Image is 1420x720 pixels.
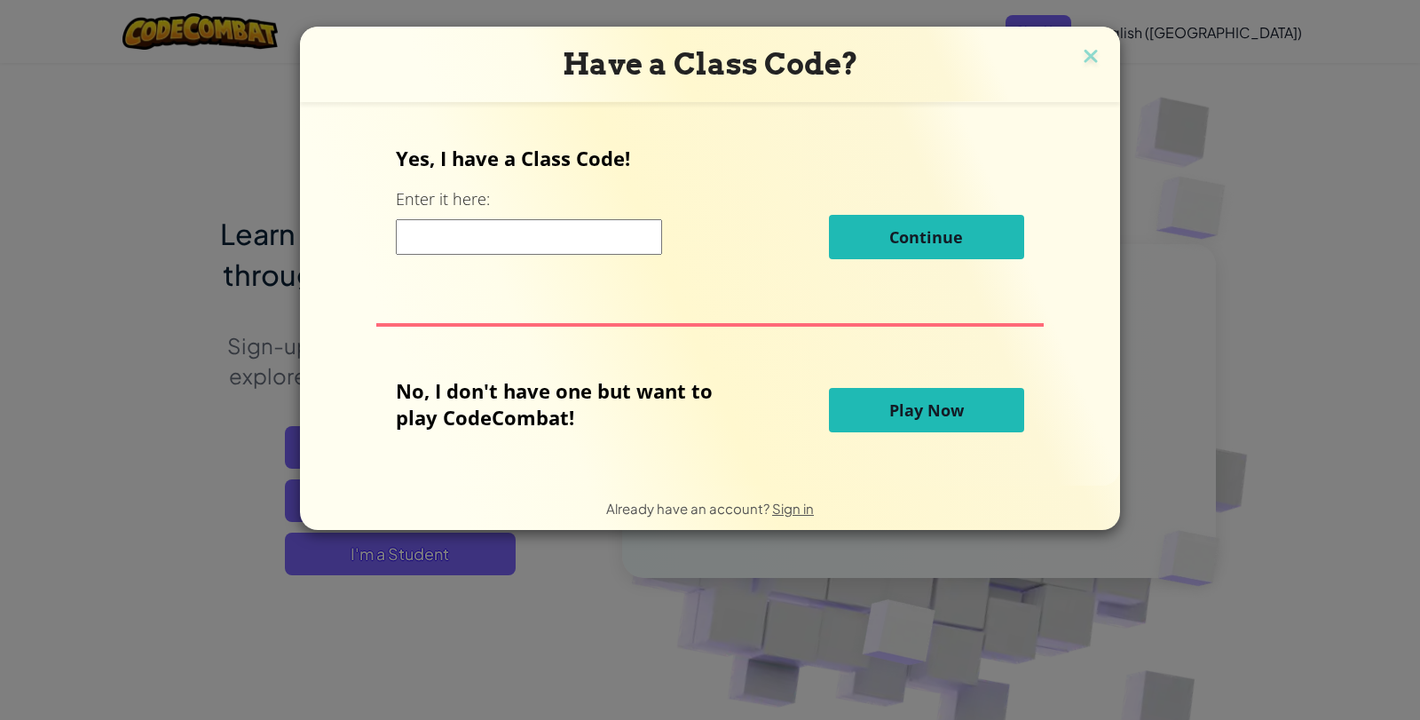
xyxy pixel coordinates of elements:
label: Enter it here: [396,188,490,210]
span: Already have an account? [606,500,772,517]
button: Continue [829,215,1024,259]
span: Have a Class Code? [563,46,858,82]
span: Continue [889,226,963,248]
p: Yes, I have a Class Code! [396,145,1023,171]
span: Play Now [889,400,964,421]
button: Play Now [829,388,1024,432]
p: No, I don't have one but want to play CodeCombat! [396,377,739,431]
img: close icon [1079,44,1102,71]
a: Sign in [772,500,814,517]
